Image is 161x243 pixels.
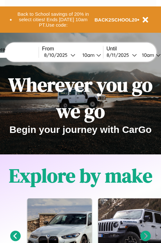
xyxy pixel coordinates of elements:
label: From [42,46,103,52]
div: 8 / 11 / 2025 [107,52,132,58]
h1: Explore by make [9,162,152,189]
div: 10am [139,52,156,58]
b: BACK2SCHOOL20 [95,17,137,22]
div: 10am [79,52,96,58]
button: Back to School savings of 20% in select cities! Ends [DATE] 10am PT.Use code: [12,10,95,30]
button: 10am [77,52,103,58]
button: 8/10/2025 [42,52,77,58]
div: 8 / 10 / 2025 [44,52,71,58]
